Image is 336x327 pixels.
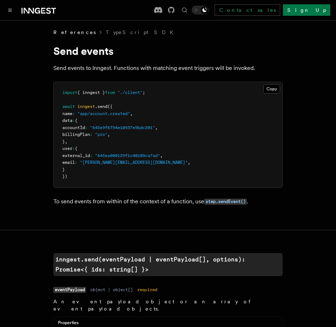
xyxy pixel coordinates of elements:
[137,287,157,293] dd: required
[75,160,77,165] span: :
[62,104,75,109] span: await
[62,174,67,179] span: })
[107,132,110,137] span: ,
[90,132,92,137] span: :
[53,298,283,312] p: An event payload object or an array of event payload objects.
[188,160,190,165] span: ,
[80,160,188,165] span: "[PERSON_NAME][EMAIL_ADDRESS][DOMAIN_NAME]"
[90,287,133,293] dd: object | object[]
[6,6,14,14] button: Toggle navigation
[62,153,90,158] span: external_id
[215,4,280,16] a: Contact sales
[85,125,87,130] span: :
[263,84,280,94] button: Copy
[95,104,107,109] span: .send
[53,63,283,73] p: Send events to Inngest. Functions with matching event triggers will be invoked.
[143,90,145,95] span: ;
[160,153,163,158] span: ,
[65,139,67,144] span: ,
[62,167,65,172] span: }
[53,29,96,36] span: References
[95,153,160,158] span: "645ea000129f1c40109ca7ad"
[117,90,143,95] span: "./client"
[90,153,92,158] span: :
[107,104,112,109] span: ({
[62,118,72,123] span: data
[75,118,77,123] span: {
[53,44,283,57] h1: Send events
[62,90,77,95] span: import
[53,196,283,207] p: To send events from within of the context of a function, use .
[155,125,158,130] span: ,
[204,198,247,205] a: step.sendEvent()
[72,146,75,151] span: :
[72,118,75,123] span: :
[62,111,72,116] span: name
[77,90,105,95] span: { inngest }
[192,6,209,14] button: Toggle dark mode
[105,90,115,95] span: from
[72,111,75,116] span: :
[62,146,72,151] span: user
[77,111,130,116] span: "app/account.created"
[53,253,283,276] a: inngest.send(eventPayload | eventPayload[], options): Promise<{ ids: string[] }>
[180,6,189,14] button: Find something...
[62,139,65,144] span: }
[95,132,107,137] span: "pro"
[75,146,77,151] span: {
[90,125,155,130] span: "645e9f6794e10937e9bdc201"
[62,160,75,165] span: email
[130,111,133,116] span: ,
[62,125,85,130] span: accountId
[106,29,178,36] a: TypeScript SDK
[283,4,330,16] a: Sign Up
[77,104,95,109] span: inngest
[62,132,90,137] span: billingPlan
[53,287,86,293] code: eventPayload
